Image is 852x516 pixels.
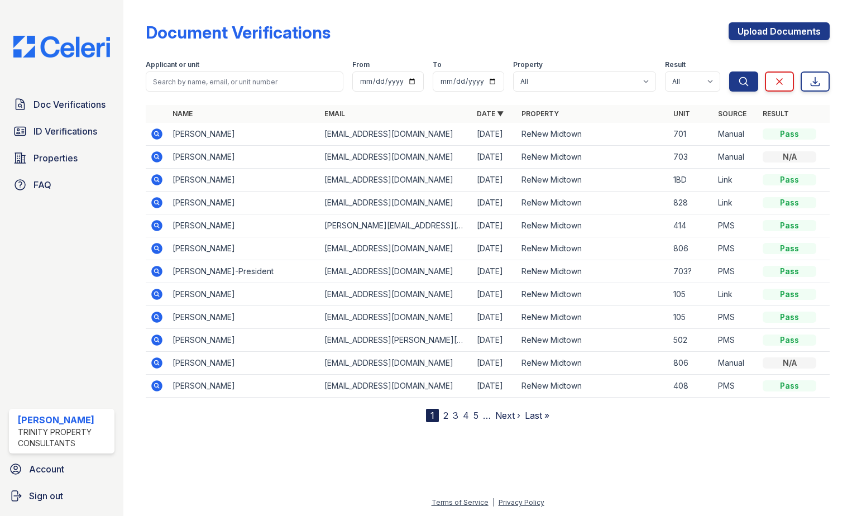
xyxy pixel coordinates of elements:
[18,427,110,449] div: Trinity Property Consultants
[669,192,714,214] td: 828
[714,283,758,306] td: Link
[320,306,472,329] td: [EMAIL_ADDRESS][DOMAIN_NAME]
[432,498,489,507] a: Terms of Service
[714,306,758,329] td: PMS
[763,380,816,391] div: Pass
[517,306,669,329] td: ReNew Midtown
[320,375,472,398] td: [EMAIL_ADDRESS][DOMAIN_NAME]
[714,146,758,169] td: Manual
[453,410,458,421] a: 3
[472,169,517,192] td: [DATE]
[763,109,789,118] a: Result
[714,123,758,146] td: Manual
[472,192,517,214] td: [DATE]
[472,260,517,283] td: [DATE]
[18,413,110,427] div: [PERSON_NAME]
[517,192,669,214] td: ReNew Midtown
[763,289,816,300] div: Pass
[669,283,714,306] td: 105
[483,409,491,422] span: …
[433,60,442,69] label: To
[517,375,669,398] td: ReNew Midtown
[168,352,320,375] td: [PERSON_NAME]
[4,458,119,480] a: Account
[33,151,78,165] span: Properties
[168,237,320,260] td: [PERSON_NAME]
[4,485,119,507] a: Sign out
[168,375,320,398] td: [PERSON_NAME]
[495,410,520,421] a: Next ›
[472,375,517,398] td: [DATE]
[714,237,758,260] td: PMS
[763,197,816,208] div: Pass
[4,36,119,58] img: CE_Logo_Blue-a8612792a0a2168367f1c8372b55b34899dd931a85d93a1a3d3e32e68fde9ad4.png
[168,283,320,306] td: [PERSON_NAME]
[146,71,343,92] input: Search by name, email, or unit number
[673,109,690,118] a: Unit
[714,352,758,375] td: Manual
[472,306,517,329] td: [DATE]
[763,174,816,185] div: Pass
[492,498,495,507] div: |
[168,329,320,352] td: [PERSON_NAME]
[763,335,816,346] div: Pass
[517,237,669,260] td: ReNew Midtown
[472,146,517,169] td: [DATE]
[477,109,504,118] a: Date ▼
[763,220,816,231] div: Pass
[669,329,714,352] td: 502
[513,60,543,69] label: Property
[29,489,63,503] span: Sign out
[714,214,758,237] td: PMS
[714,169,758,192] td: Link
[517,329,669,352] td: ReNew Midtown
[463,410,469,421] a: 4
[320,169,472,192] td: [EMAIL_ADDRESS][DOMAIN_NAME]
[426,409,439,422] div: 1
[173,109,193,118] a: Name
[714,192,758,214] td: Link
[9,147,114,169] a: Properties
[320,123,472,146] td: [EMAIL_ADDRESS][DOMAIN_NAME]
[168,260,320,283] td: [PERSON_NAME]-President
[146,22,331,42] div: Document Verifications
[33,178,51,192] span: FAQ
[729,22,830,40] a: Upload Documents
[443,410,448,421] a: 2
[665,60,686,69] label: Result
[763,357,816,369] div: N/A
[517,260,669,283] td: ReNew Midtown
[763,266,816,277] div: Pass
[320,352,472,375] td: [EMAIL_ADDRESS][DOMAIN_NAME]
[669,214,714,237] td: 414
[517,123,669,146] td: ReNew Midtown
[517,352,669,375] td: ReNew Midtown
[472,283,517,306] td: [DATE]
[521,109,559,118] a: Property
[9,93,114,116] a: Doc Verifications
[763,243,816,254] div: Pass
[168,123,320,146] td: [PERSON_NAME]
[499,498,544,507] a: Privacy Policy
[33,125,97,138] span: ID Verifications
[168,146,320,169] td: [PERSON_NAME]
[714,375,758,398] td: PMS
[472,329,517,352] td: [DATE]
[320,329,472,352] td: [EMAIL_ADDRESS][PERSON_NAME][DOMAIN_NAME]
[517,169,669,192] td: ReNew Midtown
[718,109,746,118] a: Source
[168,192,320,214] td: [PERSON_NAME]
[320,260,472,283] td: [EMAIL_ADDRESS][DOMAIN_NAME]
[714,260,758,283] td: PMS
[669,306,714,329] td: 105
[763,312,816,323] div: Pass
[472,123,517,146] td: [DATE]
[168,306,320,329] td: [PERSON_NAME]
[669,375,714,398] td: 408
[472,352,517,375] td: [DATE]
[320,146,472,169] td: [EMAIL_ADDRESS][DOMAIN_NAME]
[763,128,816,140] div: Pass
[525,410,549,421] a: Last »
[669,260,714,283] td: 703?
